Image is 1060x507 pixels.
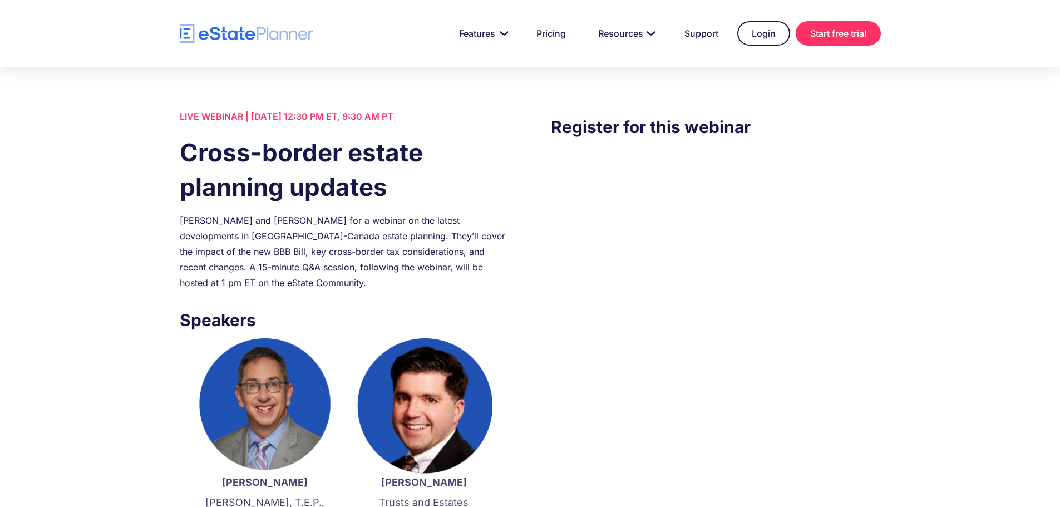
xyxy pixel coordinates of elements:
div: [PERSON_NAME] and [PERSON_NAME] for a webinar on the latest developments in [GEOGRAPHIC_DATA]-Can... [180,213,509,291]
a: Start free trial [796,21,881,46]
div: LIVE WEBINAR | [DATE] 12:30 PM ET, 9:30 AM PT [180,109,509,124]
h3: Speakers [180,307,509,333]
a: Features [446,22,517,45]
strong: [PERSON_NAME] [381,476,467,488]
iframe: Form 0 [551,162,880,245]
a: Login [737,21,790,46]
a: home [180,24,313,43]
h1: Cross-border estate planning updates [180,135,509,204]
h3: Register for this webinar [551,114,880,140]
a: Resources [585,22,665,45]
strong: [PERSON_NAME] [222,476,308,488]
a: Support [671,22,732,45]
a: Pricing [523,22,579,45]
